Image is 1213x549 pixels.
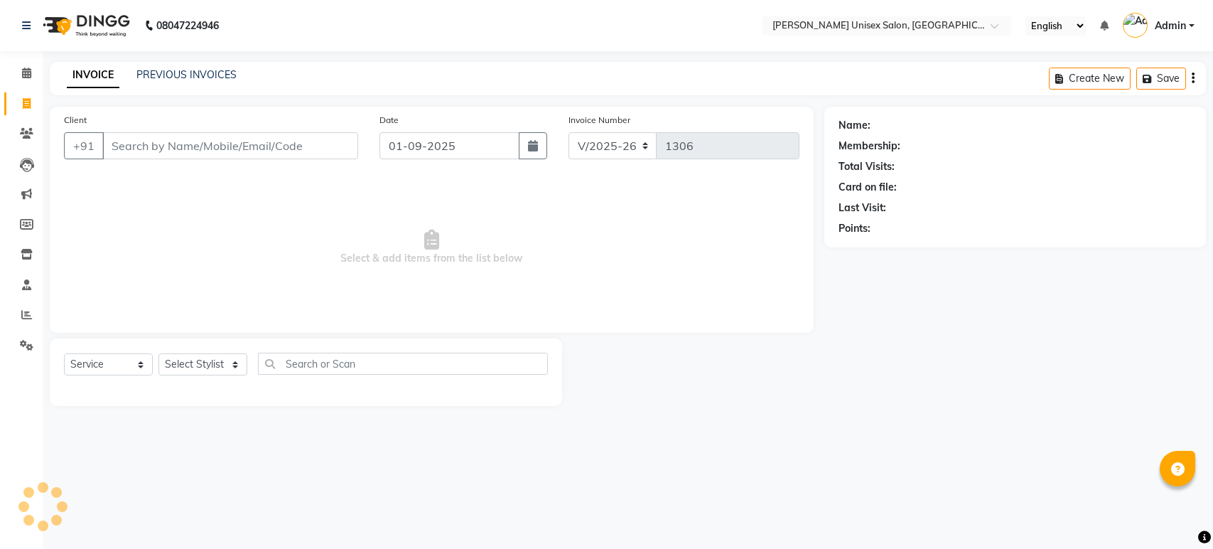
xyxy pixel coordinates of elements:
div: Total Visits: [839,159,895,174]
input: Search by Name/Mobile/Email/Code [102,132,358,159]
label: Invoice Number [568,114,630,127]
div: Points: [839,221,870,236]
img: logo [36,6,134,46]
span: Select & add items from the list below [64,176,799,319]
div: Membership: [839,139,900,154]
div: Last Visit: [839,201,886,215]
b: 08047224946 [156,6,219,46]
button: Save [1136,68,1186,90]
a: PREVIOUS INVOICES [136,68,237,81]
button: Create New [1049,68,1131,90]
label: Date [379,114,399,127]
img: Admin [1123,13,1148,38]
input: Search or Scan [258,353,548,375]
span: Admin [1155,18,1186,33]
label: Client [64,114,87,127]
div: Name: [839,118,870,133]
button: +91 [64,132,104,159]
a: INVOICE [67,63,119,88]
div: Card on file: [839,180,897,195]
